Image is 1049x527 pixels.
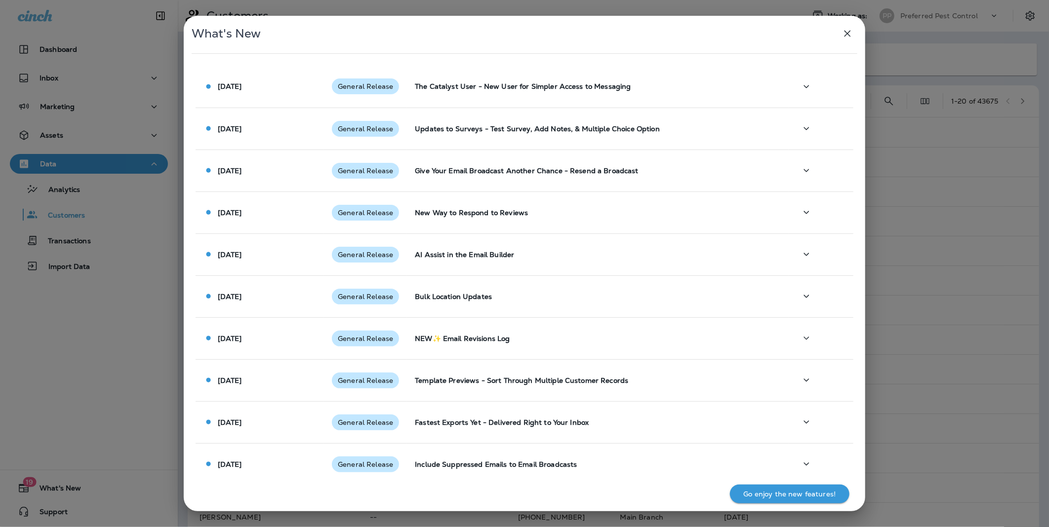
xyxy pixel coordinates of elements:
p: [DATE] [218,335,242,342]
p: [DATE] [218,82,242,90]
p: [DATE] [218,125,242,133]
span: General Release [332,460,399,468]
span: General Release [332,209,399,217]
span: General Release [332,82,399,90]
p: New Way to Respond to Reviews [415,209,781,217]
p: AI Assist in the Email Builder [415,251,781,259]
p: [DATE] [218,293,242,301]
p: Give Your Email Broadcast Another Chance - Resend a Broadcast [415,167,781,175]
span: What's New [192,26,261,41]
p: Updates to Surveys - Test Survey, Add Notes, & Multiple Choice Option [415,125,781,133]
button: Go enjoy the new features! [730,485,850,503]
p: Bulk Location Updates [415,293,781,301]
span: General Release [332,167,399,175]
p: [DATE] [218,418,242,426]
span: General Release [332,293,399,301]
p: Include Suppressed Emails to Email Broadcasts [415,460,781,468]
p: [DATE] [218,376,242,384]
p: Fastest Exports Yet - Delivered Right to Your Inbox [415,418,781,426]
span: General Release [332,376,399,384]
p: [DATE] [218,460,242,468]
p: Template Previews - Sort Through Multiple Customer Records [415,376,781,384]
span: General Release [332,125,399,133]
span: General Release [332,251,399,259]
p: [DATE] [218,209,242,217]
p: The Catalyst User - New User for Simpler Access to Messaging [415,82,781,90]
p: NEW✨ Email Revisions Log [415,335,781,342]
p: [DATE] [218,251,242,259]
p: Go enjoy the new features! [744,490,836,498]
span: General Release [332,418,399,426]
p: [DATE] [218,167,242,175]
span: General Release [332,335,399,342]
